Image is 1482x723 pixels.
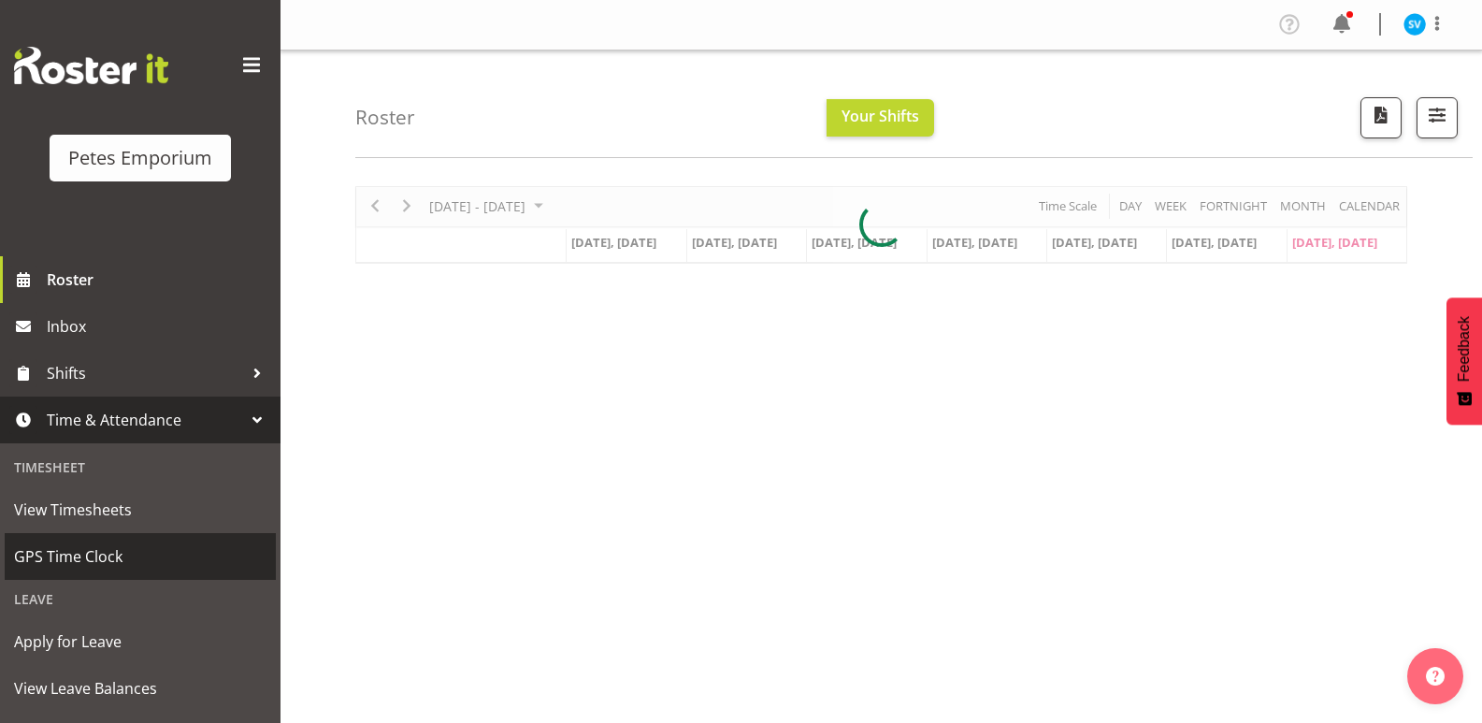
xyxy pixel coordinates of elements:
[14,542,266,571] span: GPS Time Clock
[14,47,168,84] img: Rosterit website logo
[5,448,276,486] div: Timesheet
[1360,97,1402,138] button: Download a PDF of the roster according to the set date range.
[355,107,415,128] h4: Roster
[1426,667,1445,686] img: help-xxl-2.png
[1456,316,1473,382] span: Feedback
[47,359,243,387] span: Shifts
[1403,13,1426,36] img: sasha-vandervalk6911.jpg
[47,312,271,340] span: Inbox
[1446,297,1482,425] button: Feedback - Show survey
[1417,97,1458,138] button: Filter Shifts
[5,580,276,618] div: Leave
[5,665,276,712] a: View Leave Balances
[47,406,243,434] span: Time & Attendance
[5,618,276,665] a: Apply for Leave
[5,486,276,533] a: View Timesheets
[47,266,271,294] span: Roster
[14,628,266,656] span: Apply for Leave
[5,533,276,580] a: GPS Time Clock
[827,99,934,137] button: Your Shifts
[14,496,266,524] span: View Timesheets
[14,674,266,702] span: View Leave Balances
[842,106,919,126] span: Your Shifts
[68,144,212,172] div: Petes Emporium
